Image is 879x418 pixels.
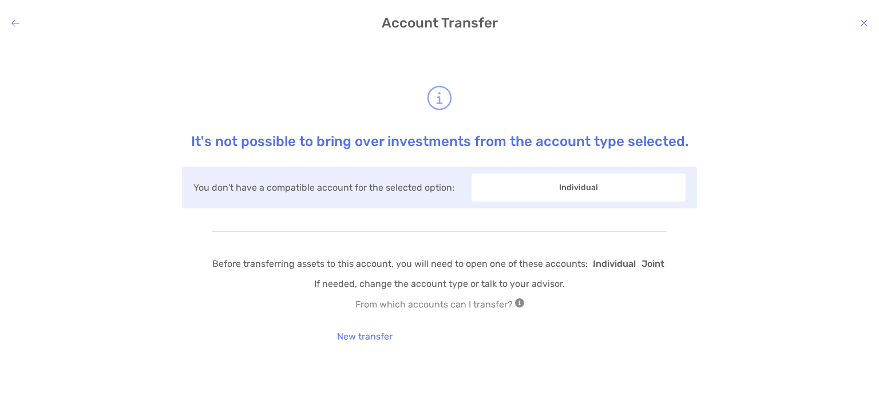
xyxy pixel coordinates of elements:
p: If needed, change the account type or talk to your advisor. [212,278,667,289]
img: Info Notification [515,298,524,307]
div: From which accounts can I transfer? [355,298,524,310]
img: Warning Icon [421,80,458,116]
p: Before transferring assets to this account, you will need to open one of these accounts: [212,258,667,269]
div: You don't have a compatible account for the selected option: [182,167,697,208]
button: New transfer [328,324,401,349]
h4: It's not possible to bring over investments from the account type selected. [191,135,688,148]
span: Joint [639,255,667,272]
span: Individual [472,173,686,202]
span: Individual [590,255,639,272]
